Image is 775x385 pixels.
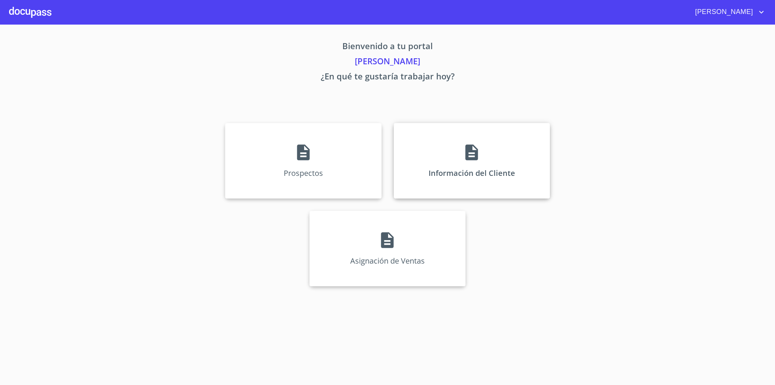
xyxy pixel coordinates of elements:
p: Información del Cliente [429,168,515,178]
p: ¿En qué te gustaría trabajar hoy? [155,70,621,85]
p: Asignación de Ventas [350,256,425,266]
button: account of current user [690,6,766,18]
span: [PERSON_NAME] [690,6,757,18]
p: Bienvenido a tu portal [155,40,621,55]
p: [PERSON_NAME] [155,55,621,70]
p: Prospectos [284,168,323,178]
